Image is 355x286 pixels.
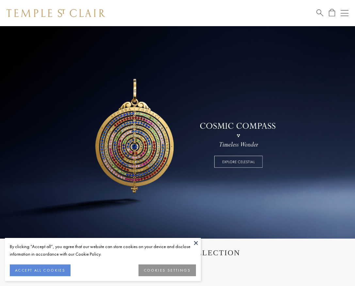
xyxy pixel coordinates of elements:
[7,9,105,17] img: Temple St. Clair
[138,264,196,276] button: COOKIES SETTINGS
[10,243,196,258] div: By clicking “Accept all”, you agree that our website can store cookies on your device and disclos...
[10,264,71,276] button: ACCEPT ALL COOKIES
[316,9,323,17] a: Search
[329,9,335,17] a: Open Shopping Bag
[341,9,348,17] button: Open navigation
[322,255,348,279] iframe: Gorgias live chat messenger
